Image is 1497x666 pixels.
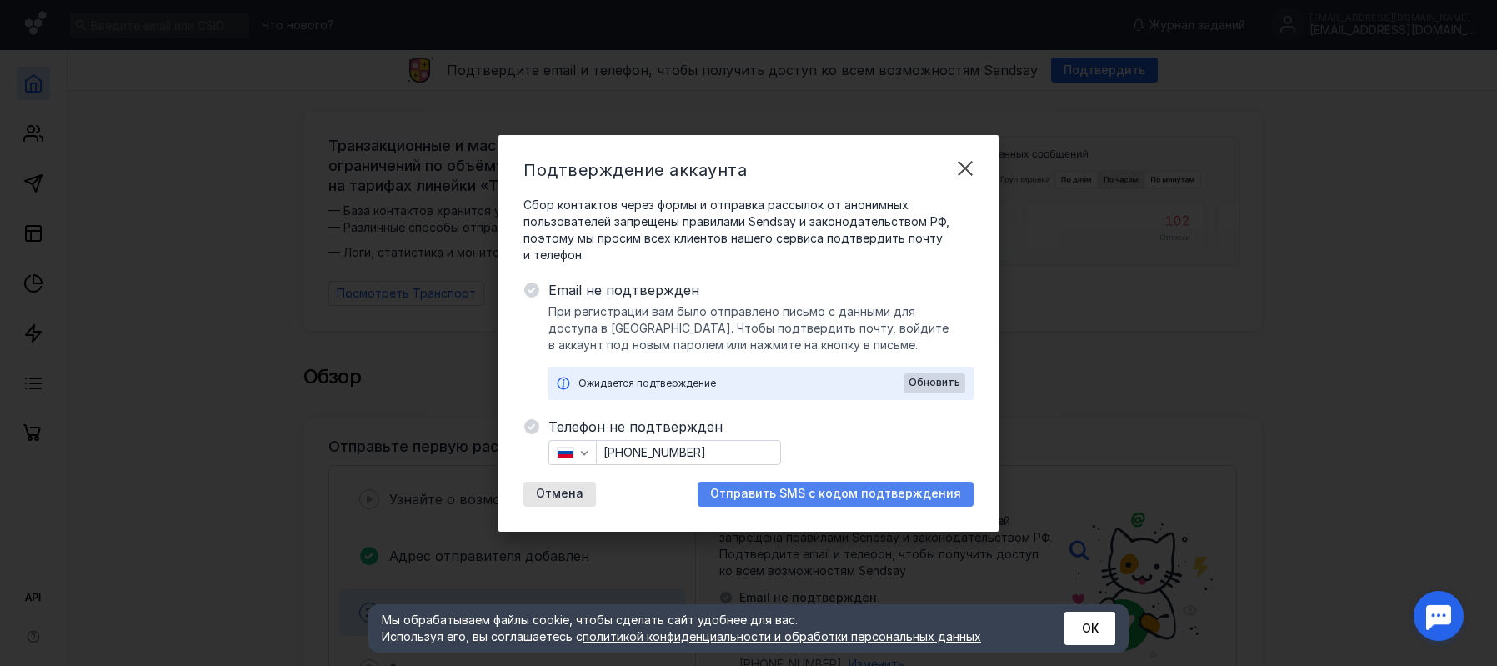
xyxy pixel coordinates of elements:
span: Подтверждение аккаунта [523,160,747,180]
button: ОК [1064,612,1115,645]
button: Обновить [904,373,965,393]
span: Отправить SMS с кодом подтверждения [710,487,961,501]
div: Мы обрабатываем файлы cookie, чтобы сделать сайт удобнее для вас. Используя его, вы соглашаетесь c [382,612,1024,645]
button: Отправить SMS с кодом подтверждения [698,482,974,507]
button: Отмена [523,482,596,507]
span: Отмена [536,487,583,501]
span: Телефон не подтвержден [548,417,974,437]
div: Ожидается подтверждение [578,375,904,392]
span: При регистрации вам было отправлено письмо с данными для доступа в [GEOGRAPHIC_DATA]. Чтобы подтв... [548,303,974,353]
a: политикой конфиденциальности и обработки персональных данных [583,629,981,643]
span: Обновить [909,377,960,388]
span: Email не подтвержден [548,280,974,300]
span: Сбор контактов через формы и отправка рассылок от анонимных пользователей запрещены правилами Sen... [523,197,974,263]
